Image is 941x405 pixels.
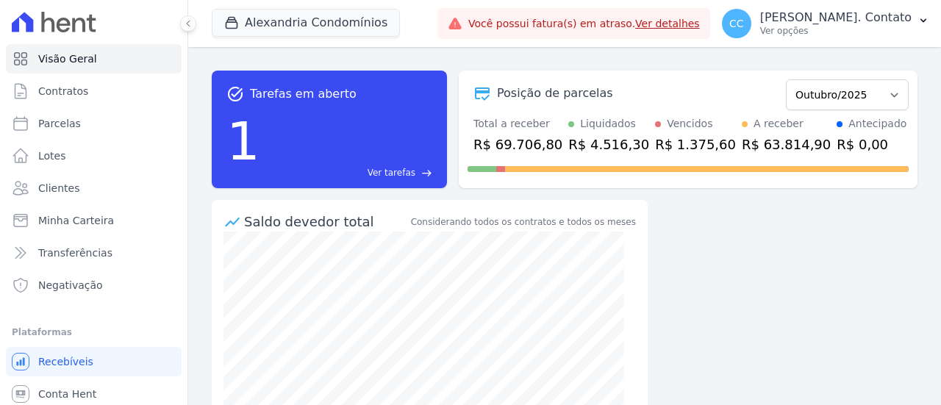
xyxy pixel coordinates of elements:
[368,166,415,179] span: Ver tarefas
[38,278,103,293] span: Negativação
[580,116,636,132] div: Liquidados
[568,135,649,154] div: R$ 4.516,30
[6,173,182,203] a: Clientes
[468,16,700,32] span: Você possui fatura(s) em atraso.
[848,116,906,132] div: Antecipado
[38,213,114,228] span: Minha Carteira
[38,387,96,401] span: Conta Hent
[38,181,79,196] span: Clientes
[667,116,712,132] div: Vencidos
[754,116,804,132] div: A receber
[6,206,182,235] a: Minha Carteira
[38,51,97,66] span: Visão Geral
[244,212,408,232] div: Saldo devedor total
[729,18,744,29] span: CC
[837,135,906,154] div: R$ 0,00
[635,18,700,29] a: Ver detalhes
[6,347,182,376] a: Recebíveis
[226,103,260,179] div: 1
[6,44,182,74] a: Visão Geral
[760,25,912,37] p: Ver opções
[250,85,357,103] span: Tarefas em aberto
[38,116,81,131] span: Parcelas
[411,215,636,229] div: Considerando todos os contratos e todos os meses
[212,9,400,37] button: Alexandria Condomínios
[226,85,244,103] span: task_alt
[6,141,182,171] a: Lotes
[497,85,613,102] div: Posição de parcelas
[760,10,912,25] p: [PERSON_NAME]. Contato
[38,354,93,369] span: Recebíveis
[742,135,831,154] div: R$ 63.814,90
[38,84,88,98] span: Contratos
[655,135,736,154] div: R$ 1.375,60
[710,3,941,44] button: CC [PERSON_NAME]. Contato Ver opções
[6,109,182,138] a: Parcelas
[266,166,432,179] a: Ver tarefas east
[38,148,66,163] span: Lotes
[6,238,182,268] a: Transferências
[6,76,182,106] a: Contratos
[473,135,562,154] div: R$ 69.706,80
[38,245,112,260] span: Transferências
[421,168,432,179] span: east
[6,270,182,300] a: Negativação
[473,116,562,132] div: Total a receber
[12,323,176,341] div: Plataformas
